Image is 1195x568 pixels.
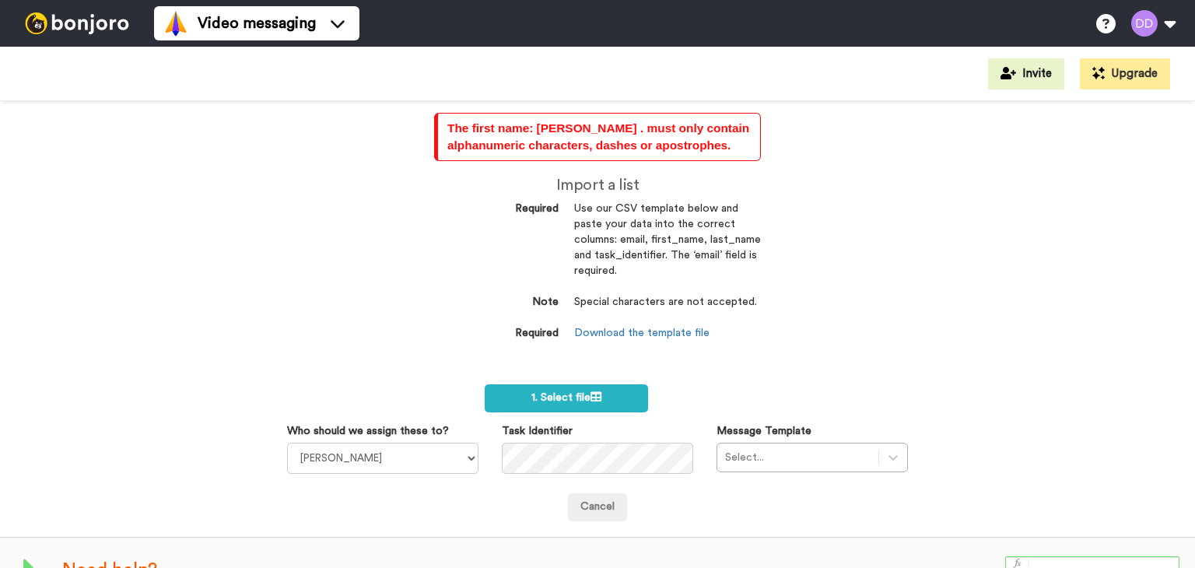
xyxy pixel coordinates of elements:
[434,202,559,217] dt: Required
[988,58,1064,89] button: Invite
[434,177,761,194] h2: Import a list
[502,423,573,439] label: Task Identifier
[531,392,601,403] span: 1. Select file
[568,493,627,521] a: Cancel
[163,11,188,36] img: vm-color.svg
[434,295,559,310] dt: Note
[19,12,135,34] img: bj-logo-header-white.svg
[447,120,751,154] div: The first name: [PERSON_NAME] . must only contain alphanumeric characters, dashes or apostrophes.
[574,328,710,338] a: Download the template file
[1080,58,1170,89] button: Upgrade
[198,12,316,34] span: Video messaging
[434,326,559,342] dt: Required
[574,202,761,295] dd: Use our CSV template below and paste your data into the correct columns: email, first_name, last_...
[574,295,761,326] dd: Special characters are not accepted.
[287,423,449,439] label: Who should we assign these to?
[717,423,811,439] label: Message Template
